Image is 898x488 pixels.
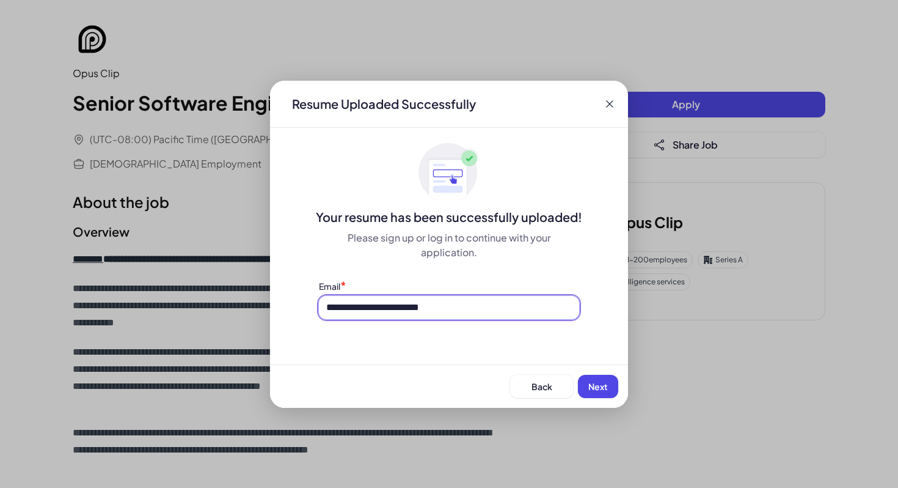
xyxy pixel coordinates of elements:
label: Email [319,281,340,292]
div: Please sign up or log in to continue with your application. [319,231,579,260]
div: Your resume has been successfully uploaded! [270,209,628,226]
button: Next [578,375,618,398]
span: Back [531,381,552,392]
button: Back [510,375,573,398]
img: ApplyedMaskGroup3.svg [418,142,480,204]
span: Next [588,381,608,392]
div: Resume Uploaded Successfully [282,95,486,113]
